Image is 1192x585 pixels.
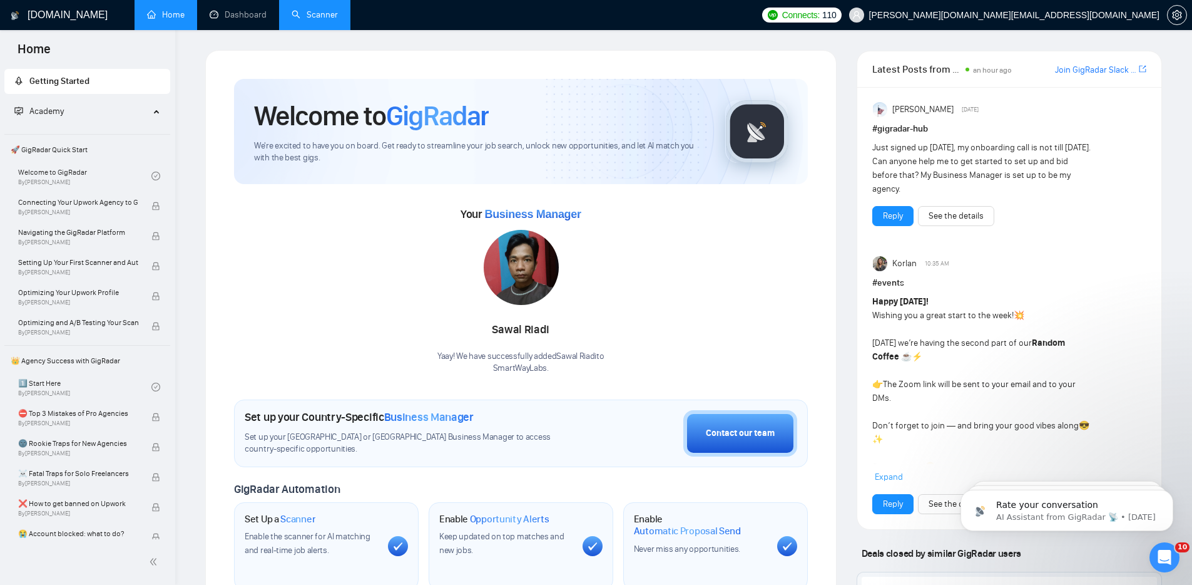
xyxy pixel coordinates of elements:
[151,443,160,452] span: lock
[14,76,23,85] span: rocket
[11,6,19,26] img: logo
[872,434,883,445] span: ✨
[18,316,138,329] span: Optimizing and A/B Testing Your Scanner for Better Results
[437,363,604,375] p: SmartWayLabs .
[18,226,138,239] span: Navigating the GigRadar Platform
[6,137,169,162] span: 🚀 GigRadar Quick Start
[634,513,767,537] h1: Enable
[18,497,138,510] span: ❌ How to get banned on Upwork
[18,256,138,269] span: Setting Up Your First Scanner and Auto-Bidder
[245,410,474,424] h1: Set up your Country-Specific
[872,122,1146,136] h1: # gigradar-hub
[437,351,604,375] div: Yaay! We have successfully added Sawal Riadi to
[875,472,903,482] span: Expand
[683,410,797,457] button: Contact our team
[1055,63,1136,77] a: Join GigRadar Slack Community
[892,103,954,116] span: [PERSON_NAME]
[151,383,160,391] span: check-circle
[18,437,138,450] span: 🌚 Rookie Traps for New Agencies
[872,494,914,514] button: Reply
[151,533,160,542] span: lock
[1175,542,1189,552] span: 10
[14,106,23,115] span: fund-projection-screen
[210,9,267,20] a: dashboardDashboard
[18,373,151,401] a: 1️⃣ Start HereBy[PERSON_NAME]
[151,172,160,180] span: check-circle
[892,257,917,271] span: Korlan
[292,9,338,20] a: searchScanner
[872,295,1092,502] div: Wishing you a great start to the week! [DATE] we’re having the second part of our The Zoom link w...
[929,497,984,511] a: See the details
[962,104,979,115] span: [DATE]
[234,482,340,496] span: GigRadar Automation
[901,351,912,362] span: ☕
[8,40,61,66] span: Home
[18,510,138,517] span: By [PERSON_NAME]
[768,10,778,20] img: upwork-logo.png
[1014,310,1024,321] span: 💥
[18,420,138,427] span: By [PERSON_NAME]
[18,467,138,480] span: ☠️ Fatal Traps for Solo Freelancers
[14,106,64,116] span: Academy
[280,513,315,525] span: Scanner
[1079,420,1089,431] span: 😎
[782,8,820,22] span: Connects:
[151,202,160,210] span: lock
[461,207,581,221] span: Your
[149,556,161,568] span: double-left
[1139,63,1146,75] a: export
[4,69,170,94] li: Getting Started
[484,230,559,305] img: 1699265967047-IMG-20231101-WA0009.jpg
[245,513,315,525] h1: Set Up a
[852,11,861,19] span: user
[942,463,1192,551] iframe: Intercom notifications message
[18,299,138,306] span: By [PERSON_NAME]
[872,206,914,226] button: Reply
[254,140,705,164] span: We're excited to have you on board. Get ready to streamline your job search, unlock new opportuni...
[857,542,1026,564] span: Deals closed by similar GigRadar users
[29,106,64,116] span: Academy
[925,258,949,269] span: 10:35 AM
[918,206,994,226] button: See the details
[872,379,883,390] span: 👉
[1149,542,1179,572] iframe: Intercom live chat
[18,329,138,336] span: By [PERSON_NAME]
[929,209,984,223] a: See the details
[1167,5,1187,25] button: setting
[873,102,888,117] img: Anisuzzaman Khan
[151,262,160,271] span: lock
[151,292,160,301] span: lock
[18,239,138,246] span: By [PERSON_NAME]
[822,8,836,22] span: 110
[386,99,489,133] span: GigRadar
[18,209,138,216] span: By [PERSON_NAME]
[18,286,138,299] span: Optimizing Your Upwork Profile
[254,99,489,133] h1: Welcome to
[872,276,1146,290] h1: # events
[151,322,160,331] span: lock
[1168,10,1186,20] span: setting
[706,427,775,440] div: Contact our team
[883,209,903,223] a: Reply
[437,319,604,341] div: Sawal Riadi
[151,232,160,241] span: lock
[18,269,138,276] span: By [PERSON_NAME]
[151,413,160,422] span: lock
[1139,64,1146,74] span: export
[912,351,922,362] span: ⚡
[872,61,962,77] span: Latest Posts from the GigRadar Community
[634,525,741,537] span: Automatic Proposal Send
[883,497,903,511] a: Reply
[151,473,160,482] span: lock
[18,407,138,420] span: ⛔ Top 3 Mistakes of Pro Agencies
[18,196,138,209] span: Connecting Your Upwork Agency to GigRadar
[245,531,370,556] span: Enable the scanner for AI matching and real-time job alerts.
[1167,10,1187,20] a: setting
[634,544,740,554] span: Never miss any opportunities.
[872,296,929,307] strong: Happy [DATE]!
[873,256,888,271] img: Korlan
